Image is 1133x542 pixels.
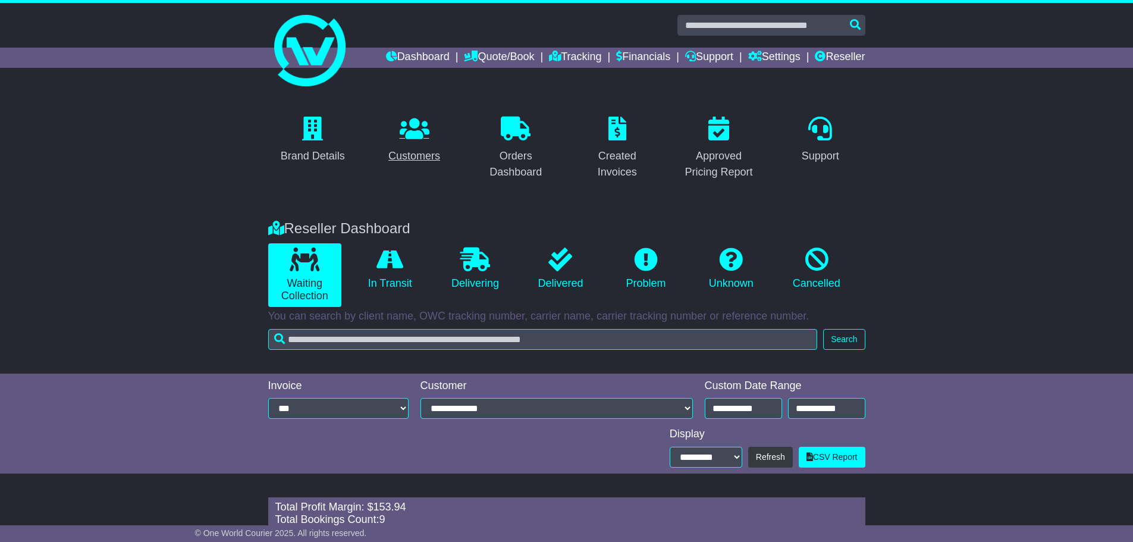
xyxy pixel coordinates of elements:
a: CSV Report [799,447,865,468]
span: 153.94 [374,501,406,513]
a: Waiting Collection [268,243,341,307]
a: Created Invoices [573,112,663,184]
a: Approved Pricing Report [674,112,764,184]
a: Brand Details [273,112,353,168]
a: Delivered [524,243,597,295]
a: Financials [616,48,670,68]
div: Approved Pricing Report [682,148,756,180]
div: Invoice [268,380,409,393]
a: Support [685,48,733,68]
a: Tracking [549,48,601,68]
div: Created Invoices [580,148,655,180]
div: Custom Date Range [705,380,865,393]
a: Support [794,112,847,168]
a: Delivering [438,243,511,295]
button: Refresh [748,447,793,468]
a: Settings [748,48,801,68]
a: Unknown [695,243,768,295]
div: Total Profit Margin: $ [275,501,858,514]
a: Quote/Book [464,48,534,68]
div: Customers [388,148,440,164]
p: You can search by client name, OWC tracking number, carrier name, carrier tracking number or refe... [268,310,865,323]
a: Orders Dashboard [471,112,561,184]
button: Search [823,329,865,350]
a: In Transit [353,243,426,295]
a: Cancelled [780,243,853,295]
a: Customers [381,112,448,168]
span: © One World Courier 2025. All rights reserved. [195,528,367,538]
div: Reseller Dashboard [262,220,871,237]
div: Brand Details [281,148,345,164]
span: 9 [379,513,385,525]
div: Support [802,148,839,164]
div: Display [670,428,865,441]
a: Reseller [815,48,865,68]
div: Total Bookings Count: [275,513,858,527]
a: Dashboard [386,48,450,68]
div: Orders Dashboard [479,148,553,180]
div: Customer [420,380,693,393]
a: Problem [609,243,682,295]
